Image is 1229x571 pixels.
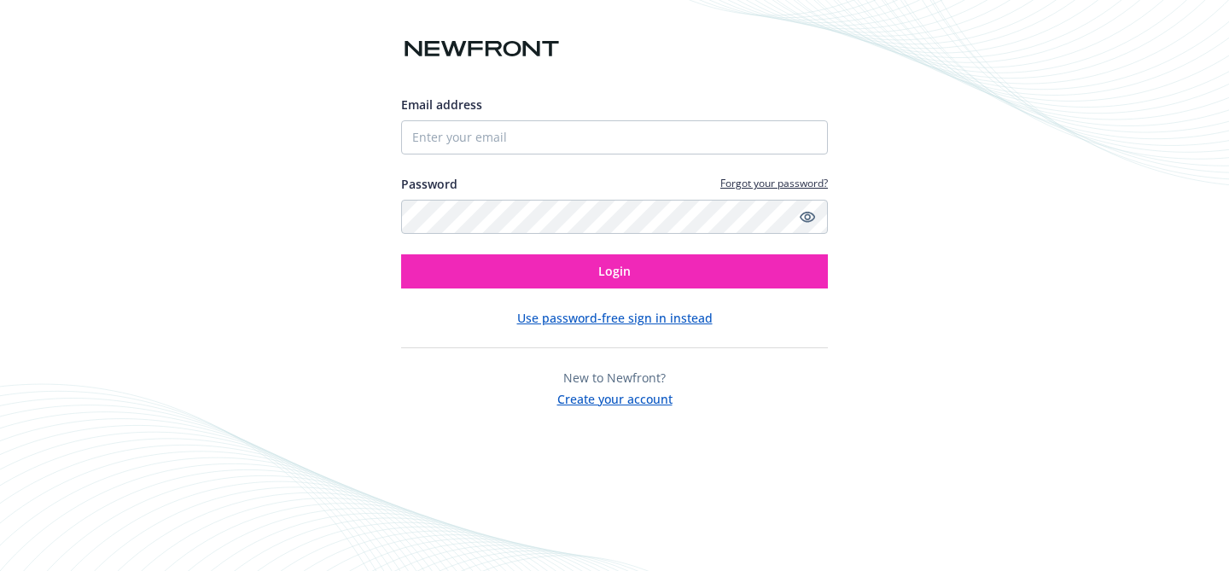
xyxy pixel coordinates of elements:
span: New to Newfront? [563,370,666,386]
button: Use password-free sign in instead [517,309,713,327]
a: Forgot your password? [720,176,828,190]
button: Create your account [557,387,673,408]
button: Login [401,254,828,288]
label: Password [401,175,457,193]
a: Show password [797,207,818,227]
span: Email address [401,96,482,113]
img: Newfront logo [401,34,562,64]
span: Login [598,263,631,279]
input: Enter your password [401,200,828,234]
input: Enter your email [401,120,828,154]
